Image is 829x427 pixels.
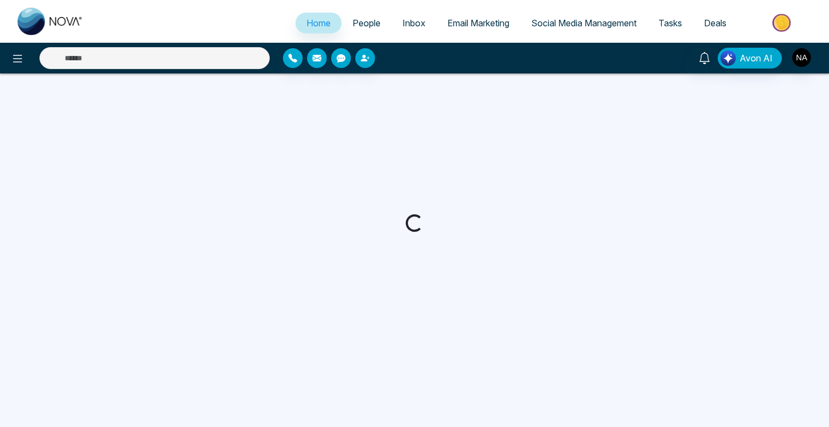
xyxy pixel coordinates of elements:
[704,18,726,29] span: Deals
[531,18,637,29] span: Social Media Management
[792,48,811,67] img: User Avatar
[306,18,331,29] span: Home
[693,13,737,33] a: Deals
[743,10,822,35] img: Market-place.gif
[353,18,381,29] span: People
[447,18,509,29] span: Email Marketing
[520,13,648,33] a: Social Media Management
[740,52,773,65] span: Avon AI
[648,13,693,33] a: Tasks
[436,13,520,33] a: Email Marketing
[658,18,682,29] span: Tasks
[402,18,425,29] span: Inbox
[720,50,736,66] img: Lead Flow
[296,13,342,33] a: Home
[391,13,436,33] a: Inbox
[342,13,391,33] a: People
[718,48,782,69] button: Avon AI
[18,8,83,35] img: Nova CRM Logo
